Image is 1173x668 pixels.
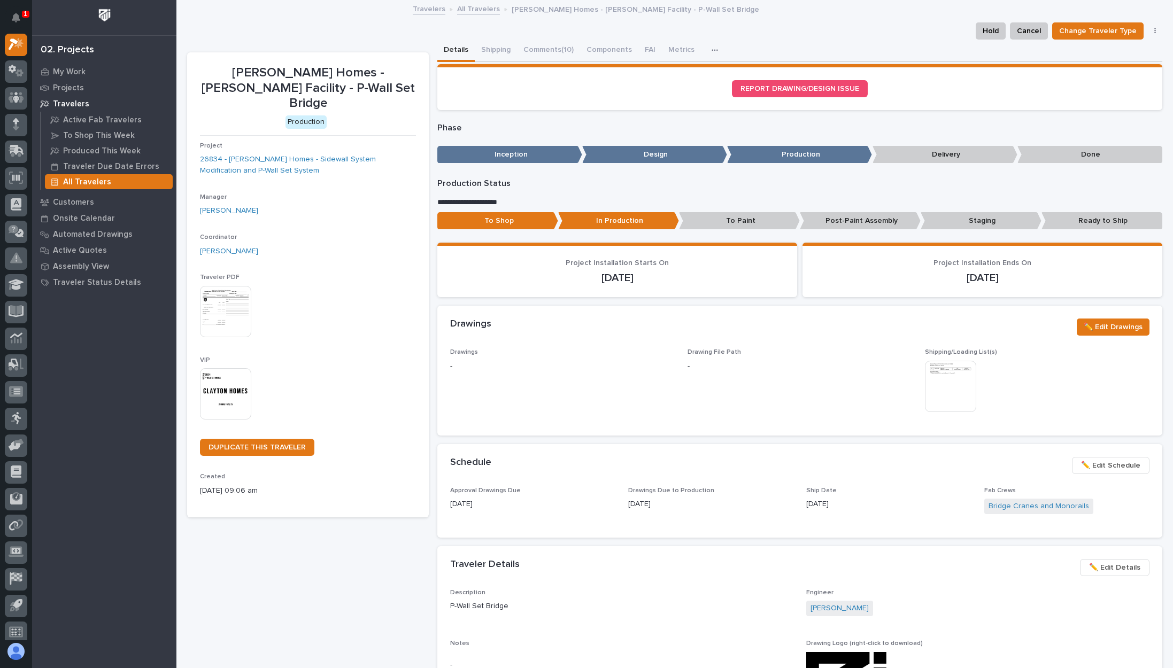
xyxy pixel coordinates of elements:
p: P-Wall Set Bridge [450,601,793,612]
span: Notes [450,640,469,647]
button: Metrics [662,40,701,62]
p: Design [582,146,727,164]
a: To Shop This Week [41,128,176,143]
a: REPORT DRAWING/DESIGN ISSUE [732,80,868,97]
a: [PERSON_NAME] [811,603,869,614]
p: All Travelers [63,177,111,187]
p: Active Quotes [53,246,107,255]
p: [DATE] [815,271,1149,284]
span: Description [450,589,485,596]
a: Automated Drawings [32,226,176,242]
span: Change Traveler Type [1059,25,1137,37]
div: Production [285,115,327,129]
a: [PERSON_NAME] [200,246,258,257]
a: Traveler Status Details [32,274,176,290]
p: Projects [53,83,84,93]
span: REPORT DRAWING/DESIGN ISSUE [740,85,859,92]
p: Travelers [53,99,89,109]
div: 02. Projects [41,44,94,56]
span: Hold [983,25,999,37]
a: Assembly View [32,258,176,274]
h2: Drawings [450,319,491,330]
p: Production Status [437,178,1162,189]
button: FAI [638,40,662,62]
p: To Shop This Week [63,131,135,141]
span: Project Installation Ends On [933,259,1031,267]
p: Delivery [873,146,1017,164]
button: ✏️ Edit Schedule [1072,457,1149,474]
span: DUPLICATE THIS TRAVELER [209,444,306,451]
button: Shipping [475,40,517,62]
span: Drawings Due to Production [628,487,714,494]
button: Cancel [1010,22,1048,40]
h2: Traveler Details [450,559,520,571]
a: Traveler Due Date Errors [41,159,176,174]
span: Created [200,473,225,480]
a: Travelers [32,96,176,112]
a: Travelers [413,2,445,14]
button: ✏️ Edit Drawings [1077,319,1149,336]
span: ✏️ Edit Drawings [1084,321,1143,333]
button: Hold [976,22,1006,40]
span: Drawing Logo (right-click to download) [806,640,923,647]
p: [PERSON_NAME] Homes - [PERSON_NAME] Facility - P-Wall Set Bridge [200,65,416,111]
p: Traveler Due Date Errors [63,162,159,172]
p: Done [1017,146,1162,164]
p: Production [727,146,872,164]
p: - [450,361,675,372]
span: Ship Date [806,487,837,494]
span: Fab Crews [984,487,1016,494]
button: Notifications [5,6,27,29]
span: Approval Drawings Due [450,487,521,494]
p: Active Fab Travelers [63,115,142,125]
button: users-avatar [5,640,27,663]
p: Onsite Calendar [53,214,115,223]
p: Post-Paint Assembly [800,212,921,230]
p: [DATE] [628,499,793,510]
span: Engineer [806,589,834,596]
button: Comments (10) [517,40,580,62]
p: [PERSON_NAME] Homes - [PERSON_NAME] Facility - P-Wall Set Bridge [512,3,759,14]
span: Project [200,143,222,149]
p: Phase [437,123,1162,133]
img: Workspace Logo [95,5,114,25]
span: Project Installation Starts On [566,259,669,267]
p: My Work [53,67,86,77]
span: Coordinator [200,234,237,240]
a: [PERSON_NAME] [200,205,258,216]
p: Assembly View [53,262,109,271]
p: [DATE] 09:06 am [200,485,416,496]
span: Cancel [1017,25,1041,37]
p: Produced This Week [63,146,141,156]
button: ✏️ Edit Details [1080,559,1149,576]
span: ✏️ Edit Schedule [1081,459,1140,472]
p: Customers [53,198,94,207]
a: 26834 - [PERSON_NAME] Homes - Sidewall System Modification and P-Wall Set System [200,154,416,176]
a: Customers [32,194,176,210]
button: Details [437,40,475,62]
a: Bridge Cranes and Monorails [989,501,1089,512]
span: Manager [200,194,227,200]
a: All Travelers [41,174,176,189]
a: My Work [32,64,176,80]
div: Notifications1 [13,13,27,30]
p: [DATE] [450,499,615,510]
a: Projects [32,80,176,96]
a: Produced This Week [41,143,176,158]
p: - [688,361,690,372]
h2: Schedule [450,457,491,469]
button: Change Traveler Type [1052,22,1144,40]
a: All Travelers [457,2,500,14]
span: VIP [200,357,210,363]
a: DUPLICATE THIS TRAVELER [200,439,314,456]
span: Traveler PDF [200,274,240,281]
a: Active Fab Travelers [41,112,176,127]
span: Drawing File Path [688,349,741,355]
p: Inception [437,146,582,164]
p: [DATE] [450,271,784,284]
a: Active Quotes [32,242,176,258]
p: Traveler Status Details [53,278,141,288]
p: To Paint [679,212,800,230]
p: Staging [921,212,1041,230]
a: Onsite Calendar [32,210,176,226]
